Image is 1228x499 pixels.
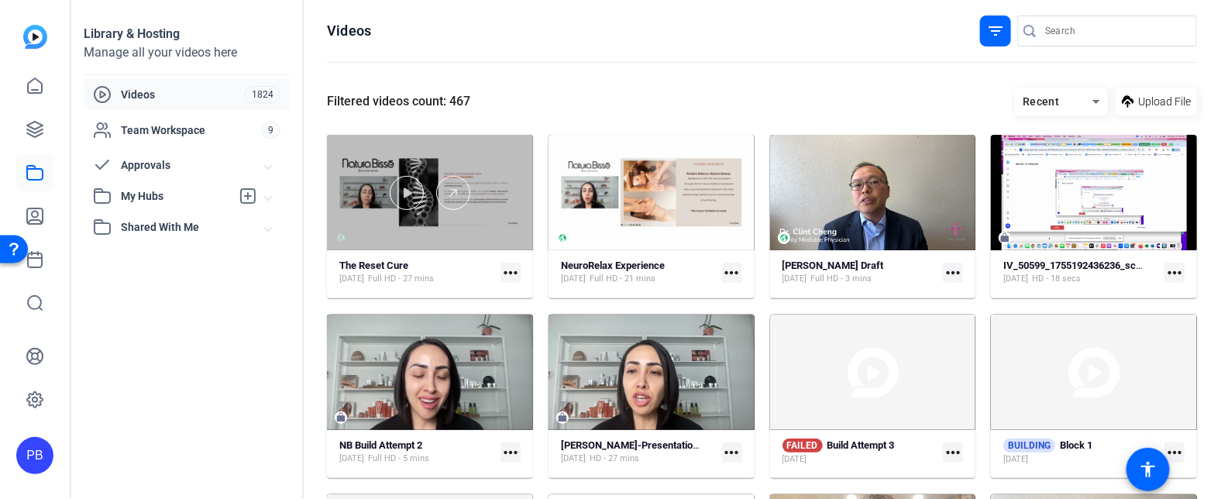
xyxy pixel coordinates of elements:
[1032,273,1081,285] span: HD - 18 secs
[84,181,290,212] mat-expansion-panel-header: My Hubs
[722,263,742,283] mat-icon: more_horiz
[1045,22,1185,40] input: Search
[23,25,47,49] img: blue-gradient.svg
[783,260,884,271] strong: [PERSON_NAME] Draft
[245,86,280,103] span: 1824
[1003,439,1158,466] a: BUILDINGBlock 1[DATE]
[943,263,963,283] mat-icon: more_horiz
[84,25,290,43] div: Library & Hosting
[561,273,586,285] span: [DATE]
[339,260,494,285] a: The Reset Cure[DATE]Full HD - 27 mins
[1164,263,1185,283] mat-icon: more_horiz
[261,122,280,139] span: 9
[1139,460,1157,479] mat-icon: accessibility
[327,22,371,40] h1: Videos
[1003,439,1055,453] span: BUILDING
[121,157,265,174] span: Approvals
[121,219,265,236] span: Shared With Me
[561,260,665,271] strong: NeuroRelax Experience
[121,188,231,205] span: My Hubs
[561,439,1027,451] strong: [PERSON_NAME]-Presentations-[PERSON_NAME]-Presentations-August-2025-1755122180609-webcam
[561,439,716,465] a: [PERSON_NAME]-Presentations-[PERSON_NAME]-Presentations-August-2025-1755122180609-webcam[DATE]HD ...
[1060,439,1092,451] strong: Block 1
[1023,95,1060,108] span: Recent
[500,442,521,463] mat-icon: more_horiz
[339,439,494,465] a: NB Build Attempt 2[DATE]Full HD - 5 mins
[783,439,937,466] a: FAILEDBuild Attempt 3[DATE]
[339,273,364,285] span: [DATE]
[811,273,872,285] span: Full HD - 3 mins
[1003,260,1156,271] strong: IV_50599_1755192436236_screen
[561,453,586,465] span: [DATE]
[986,22,1005,40] mat-icon: filter_list
[84,212,290,243] mat-expansion-panel-header: Shared With Me
[722,442,742,463] mat-icon: more_horiz
[121,87,245,102] span: Videos
[561,260,716,285] a: NeuroRelax Experience[DATE]Full HD - 21 mins
[590,273,655,285] span: Full HD - 21 mins
[500,263,521,283] mat-icon: more_horiz
[339,439,422,451] strong: NB Build Attempt 2
[368,453,429,465] span: Full HD - 5 mins
[84,43,290,62] div: Manage all your videos here
[783,453,807,466] span: [DATE]
[339,260,408,271] strong: The Reset Cure
[1003,453,1028,466] span: [DATE]
[783,260,937,285] a: [PERSON_NAME] Draft[DATE]Full HD - 3 mins
[327,92,470,111] div: Filtered videos count: 467
[1003,273,1028,285] span: [DATE]
[590,453,639,465] span: HD - 27 mins
[1164,442,1185,463] mat-icon: more_horiz
[943,442,963,463] mat-icon: more_horiz
[1116,88,1197,115] button: Upload File
[783,273,807,285] span: [DATE]
[16,437,53,474] div: PB
[1003,260,1158,285] a: IV_50599_1755192436236_screen[DATE]HD - 18 secs
[783,439,823,453] span: FAILED
[121,122,261,138] span: Team Workspace
[827,439,895,451] strong: Build Attempt 3
[339,453,364,465] span: [DATE]
[368,273,434,285] span: Full HD - 27 mins
[1138,94,1191,110] span: Upload File
[84,150,290,181] mat-expansion-panel-header: Approvals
